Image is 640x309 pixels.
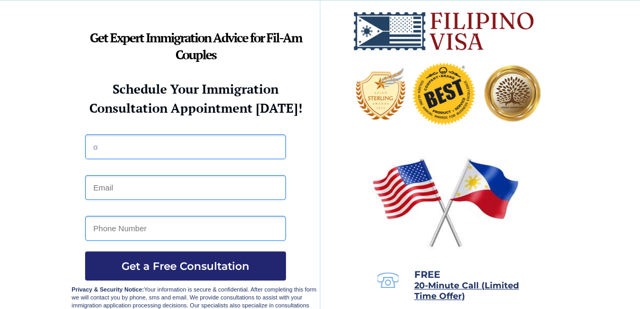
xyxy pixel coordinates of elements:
[85,175,286,200] input: Email
[414,269,440,280] span: FREE
[85,251,286,280] button: Get a Free Consultation
[85,134,286,159] input: Full Name
[89,99,302,116] strong: Consultation Appointment [DATE]!
[90,29,302,63] strong: Get Expert Immigration Advice for Fil-Am Couples
[85,260,286,272] span: Get a Free Consultation
[414,281,519,301] a: 20-Minute Call (Limited Time Offer)
[414,280,519,301] span: 20-Minute Call (Limited Time Offer)
[113,80,279,97] strong: Schedule Your Immigration
[85,216,286,241] input: Phone Number
[72,286,144,293] strong: Privacy & Security Notice:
